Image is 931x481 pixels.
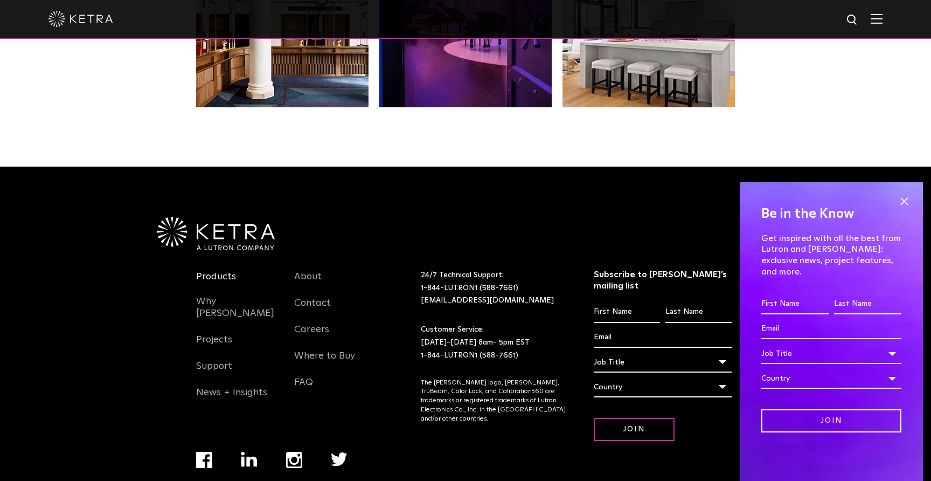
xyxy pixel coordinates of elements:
[421,297,554,304] a: [EMAIL_ADDRESS][DOMAIN_NAME]
[196,360,232,385] a: Support
[196,387,267,411] a: News + Insights
[761,319,901,339] input: Email
[196,452,212,468] img: facebook
[834,294,901,314] input: Last Name
[421,324,567,362] p: Customer Service: [DATE]-[DATE] 8am- 5pm EST
[421,352,518,359] a: 1-844-LUTRON1 (588-7661)
[594,327,732,348] input: Email
[421,379,567,424] p: The [PERSON_NAME] logo, [PERSON_NAME], TruBeam, Color Lock, and Calibration360 are trademarks or ...
[594,302,660,322] input: First Name
[196,296,278,332] a: Why [PERSON_NAME]
[761,233,901,278] p: Get inspired with all the best from Lutron and [PERSON_NAME]: exclusive news, project features, a...
[594,269,732,292] h3: Subscribe to [PERSON_NAME]’s mailing list
[157,217,275,250] img: Ketra-aLutronCo_White_RGB
[665,302,732,322] input: Last Name
[294,350,355,375] a: Where to Buy
[331,452,348,466] img: twitter
[48,11,113,27] img: ketra-logo-2019-white
[196,334,232,359] a: Projects
[421,284,518,292] a: 1-844-LUTRON1 (588-7661)
[846,13,859,27] img: search icon
[286,452,302,468] img: instagram
[761,343,901,364] div: Job Title
[594,418,675,441] input: Join
[294,297,331,322] a: Contact
[761,409,901,432] input: Join
[761,204,901,224] h4: Be in the Know
[294,271,322,296] a: About
[294,324,329,348] a: Careers
[871,13,883,24] img: Hamburger%20Nav.svg
[761,368,901,389] div: Country
[196,269,278,411] div: Navigation Menu
[196,271,236,296] a: Products
[294,376,313,401] a: FAQ
[241,452,258,467] img: linkedin
[294,269,376,401] div: Navigation Menu
[594,377,732,397] div: Country
[761,294,829,314] input: First Name
[594,352,732,373] div: Job Title
[421,269,567,307] p: 24/7 Technical Support:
